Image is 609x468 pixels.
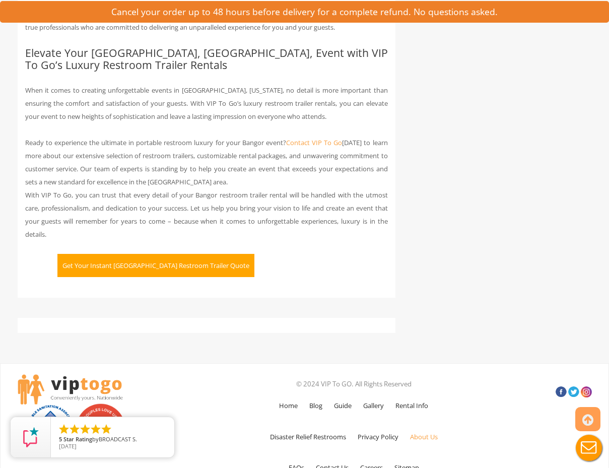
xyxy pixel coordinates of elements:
[405,422,443,451] a: About Us
[556,386,567,397] a: Facebook
[99,435,137,443] span: BROADCAST S.
[69,423,81,435] li: 
[79,423,91,435] li: 
[100,423,112,435] li: 
[286,138,342,147] a: Contact VIP To Go
[90,423,102,435] li: 
[390,391,433,420] a: Rental Info
[57,254,254,277] button: Get Your Instant [GEOGRAPHIC_DATA] Restroom Trailer Quote
[59,442,77,450] span: [DATE]
[207,377,501,391] p: © 2024 VIP To GO. All Rights Reserved
[59,436,166,443] span: by
[21,427,41,447] img: Review Rating
[58,423,70,435] li: 
[329,391,357,420] a: Guide
[25,84,388,123] p: When it comes to creating unforgettable events in [GEOGRAPHIC_DATA], [US_STATE], no detail is mor...
[274,391,303,420] a: Home
[25,136,388,241] p: Ready to experience the ultimate in portable restroom luxury for your Bangor event? [DATE] to lea...
[59,435,62,443] span: 5
[18,374,123,405] img: viptogo LogoVIPTOGO
[25,47,388,71] h2: Elevate Your [GEOGRAPHIC_DATA], [GEOGRAPHIC_DATA], Event with VIP To Go’s Luxury Restroom Trailer...
[265,422,351,451] a: Disaster Relief Restrooms
[569,428,609,468] button: Live Chat
[353,422,403,451] a: Privacy Policy
[304,391,327,420] a: Blog
[63,435,92,443] span: Star Rating
[358,391,389,420] a: Gallery
[568,386,579,397] a: Twitter
[25,261,255,270] a: Get Your Instant [GEOGRAPHIC_DATA] Restroom Trailer Quote
[581,386,592,397] a: Insta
